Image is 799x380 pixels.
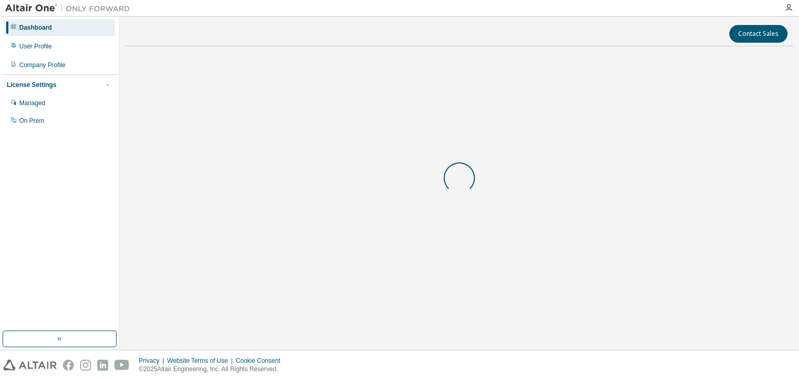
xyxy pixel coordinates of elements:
[19,117,44,125] div: On Prem
[80,360,91,371] img: instagram.svg
[19,42,52,50] div: User Profile
[729,25,788,43] button: Contact Sales
[114,360,130,371] img: youtube.svg
[236,357,286,365] div: Cookie Consent
[19,23,52,32] div: Dashboard
[7,81,56,89] div: License Settings
[139,365,287,374] p: © 2025 Altair Engineering, Inc. All Rights Reserved.
[139,357,167,365] div: Privacy
[3,360,57,371] img: altair_logo.svg
[19,61,66,69] div: Company Profile
[167,357,236,365] div: Website Terms of Use
[63,360,74,371] img: facebook.svg
[97,360,108,371] img: linkedin.svg
[19,99,45,107] div: Managed
[5,3,135,14] img: Altair One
